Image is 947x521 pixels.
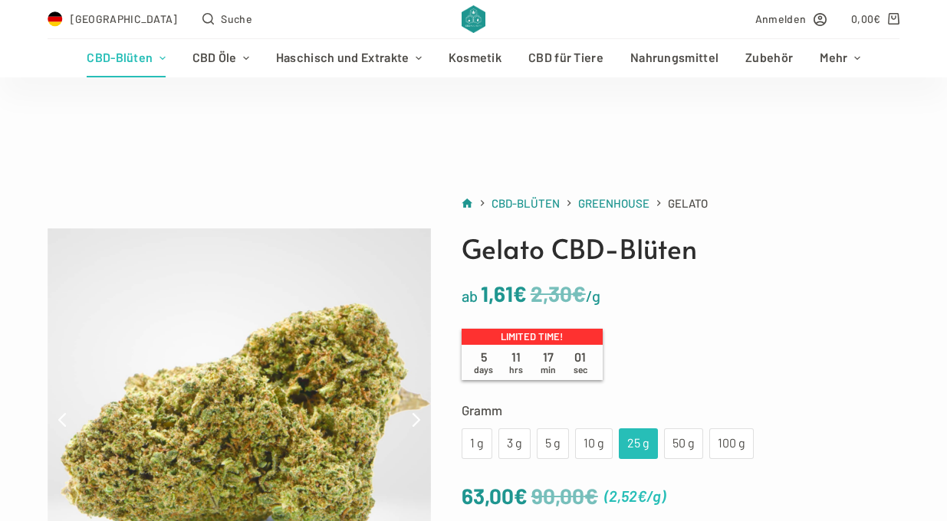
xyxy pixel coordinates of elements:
a: Zubehör [732,39,807,77]
p: Limited time! [462,329,603,346]
div: 5 g [546,434,560,454]
span: days [474,364,493,375]
nav: Header-Menü [74,39,873,77]
span: Gelato [668,194,708,213]
a: Mehr [807,39,873,77]
span: sec [574,364,587,375]
span: € [873,12,880,25]
span: /g [646,487,661,505]
span: 11 [500,349,532,375]
bdi: 2,30 [531,280,586,306]
span: € [637,487,646,505]
span: € [584,483,598,509]
button: Open search form [202,10,252,28]
a: Select Country [48,10,178,28]
span: Anmelden [755,10,806,28]
span: 5 [468,349,500,375]
span: /g [586,287,600,305]
span: € [513,280,527,306]
a: Nahrungsmittel [617,39,732,77]
div: 1 g [471,434,483,454]
span: € [572,280,586,306]
a: Anmelden [755,10,827,28]
span: min [541,364,556,375]
span: CBD-Blüten [492,196,560,210]
a: CBD Öle [179,39,262,77]
span: 17 [532,349,564,375]
div: 25 g [628,434,649,454]
a: Greenhouse [578,194,649,213]
div: 50 g [673,434,694,454]
a: Kosmetik [435,39,515,77]
label: Gramm [462,399,899,421]
a: CBD-Blüten [74,39,179,77]
bdi: 2,52 [609,487,646,505]
bdi: 1,61 [481,280,527,306]
bdi: 90,00 [531,483,598,509]
span: Suche [221,10,252,28]
bdi: 63,00 [462,483,528,509]
h1: Gelato CBD-Blüten [462,228,899,269]
span: ab [462,287,478,305]
span: [GEOGRAPHIC_DATA] [71,10,178,28]
span: ( ) [604,483,666,509]
img: DE Flag [48,11,63,27]
bdi: 0,00 [851,12,881,25]
a: CBD für Tiere [515,39,617,77]
a: Haschisch und Extrakte [262,39,435,77]
span: € [514,483,528,509]
span: hrs [509,364,523,375]
div: 3 g [508,434,521,454]
img: CBD Alchemy [462,5,485,33]
span: 01 [564,349,597,375]
div: 100 g [718,434,745,454]
span: Greenhouse [578,196,649,210]
div: 10 g [584,434,603,454]
a: CBD-Blüten [492,194,560,213]
a: Shopping cart [851,10,899,28]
